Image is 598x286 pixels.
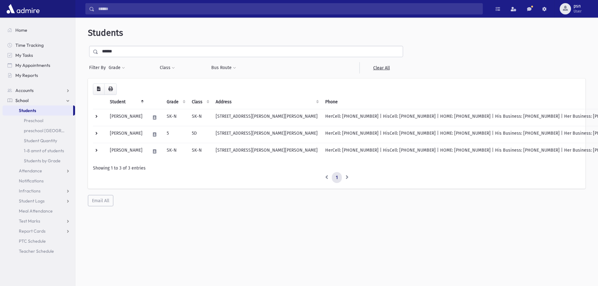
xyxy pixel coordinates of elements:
input: Search [94,3,482,14]
th: Address: activate to sort column ascending [212,95,321,109]
a: 1-8 amnt of students [3,146,75,156]
td: [PERSON_NAME] [106,143,146,160]
a: Report Cards [3,226,75,236]
button: Grade [108,62,125,73]
span: Test Marks [19,218,40,224]
span: Infractions [19,188,40,194]
a: Students [3,105,73,116]
th: Student: activate to sort column descending [106,95,146,109]
a: My Reports [3,70,75,80]
span: Time Tracking [15,42,44,48]
a: Clear All [359,62,403,73]
a: Student Logs [3,196,75,206]
span: psn [574,4,582,9]
td: [STREET_ADDRESS][PERSON_NAME][PERSON_NAME] [212,126,321,143]
span: Meal Attendance [19,208,53,214]
a: PTC Schedule [3,236,75,246]
th: Class: activate to sort column ascending [188,95,212,109]
td: 5 [163,126,188,143]
a: Student Quantity [3,136,75,146]
a: My Tasks [3,50,75,60]
td: [PERSON_NAME] [106,109,146,126]
button: Print [104,84,117,95]
td: SK-N [163,143,188,160]
td: 5D [188,126,212,143]
button: Class [159,62,175,73]
a: Accounts [3,85,75,95]
img: AdmirePro [5,3,41,15]
a: Preschool [3,116,75,126]
a: Time Tracking [3,40,75,50]
span: Report Cards [19,228,46,234]
a: My Appointments [3,60,75,70]
span: User [574,9,582,14]
a: School [3,95,75,105]
a: Meal Attendance [3,206,75,216]
td: [PERSON_NAME] [106,126,146,143]
th: Grade: activate to sort column ascending [163,95,188,109]
a: Notifications [3,176,75,186]
a: Infractions [3,186,75,196]
span: PTC Schedule [19,238,46,244]
span: Students [88,28,123,38]
div: Showing 1 to 3 of 3 entries [93,165,580,171]
td: SK-N [188,109,212,126]
a: Teacher Schedule [3,246,75,256]
td: SK-N [163,109,188,126]
td: SK-N [188,143,212,160]
span: Home [15,27,27,33]
a: Test Marks [3,216,75,226]
span: Accounts [15,88,34,93]
span: Student Logs [19,198,45,204]
a: Students by Grade [3,156,75,166]
span: My Reports [15,73,38,78]
span: Filter By [89,64,108,71]
button: Email All [88,195,113,206]
span: My Appointments [15,62,50,68]
a: preschool [GEOGRAPHIC_DATA] [3,126,75,136]
span: My Tasks [15,52,33,58]
button: Bus Route [211,62,236,73]
td: [STREET_ADDRESS][PERSON_NAME][PERSON_NAME] [212,143,321,160]
span: School [15,98,29,103]
span: Teacher Schedule [19,248,54,254]
a: 1 [332,172,342,183]
span: Attendance [19,168,42,174]
span: Notifications [19,178,44,184]
a: Attendance [3,166,75,176]
button: CSV [93,84,105,95]
a: Home [3,25,75,35]
span: Students [19,108,36,113]
td: [STREET_ADDRESS][PERSON_NAME][PERSON_NAME] [212,109,321,126]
